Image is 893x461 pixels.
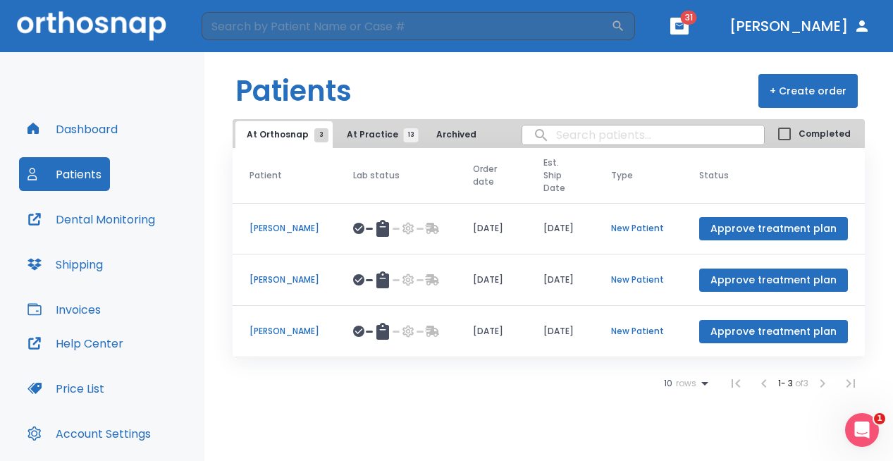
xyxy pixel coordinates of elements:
[611,169,633,182] span: Type
[543,156,568,195] span: Est. Ship Date
[456,203,526,254] td: [DATE]
[19,371,113,405] button: Price List
[314,128,328,142] span: 3
[19,326,132,360] button: Help Center
[699,169,729,182] span: Status
[250,325,319,338] p: [PERSON_NAME]
[522,121,764,149] input: search
[456,254,526,306] td: [DATE]
[799,128,851,140] span: Completed
[250,273,319,286] p: [PERSON_NAME]
[353,169,400,182] span: Lab status
[247,128,321,141] span: At Orthosnap
[778,377,795,389] span: 1 - 3
[795,377,808,389] span: of 3
[404,128,419,142] span: 13
[611,273,665,286] p: New Patient
[874,413,885,424] span: 1
[611,325,665,338] p: New Patient
[347,128,411,141] span: At Practice
[526,203,595,254] td: [DATE]
[526,254,595,306] td: [DATE]
[845,413,879,447] iframe: Intercom live chat
[664,379,672,388] span: 10
[436,128,489,141] span: Archived
[724,13,876,39] button: [PERSON_NAME]
[19,157,110,191] button: Patients
[19,202,164,236] button: Dental Monitoring
[250,169,282,182] span: Patient
[758,74,858,108] button: + Create order
[202,12,611,40] input: Search by Patient Name or Case #
[611,222,665,235] p: New Patient
[672,379,696,388] span: rows
[250,222,319,235] p: [PERSON_NAME]
[17,11,166,40] img: Orthosnap
[699,269,848,292] button: Approve treatment plan
[681,11,697,25] span: 31
[699,217,848,240] button: Approve treatment plan
[19,112,126,146] button: Dashboard
[235,121,482,148] div: tabs
[19,417,159,450] button: Account Settings
[19,247,111,281] button: Shipping
[235,70,352,112] h1: Patients
[456,306,526,357] td: [DATE]
[526,306,595,357] td: [DATE]
[19,293,109,326] button: Invoices
[473,163,500,188] span: Order date
[482,128,496,142] span: 3
[699,320,848,343] button: Approve treatment plan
